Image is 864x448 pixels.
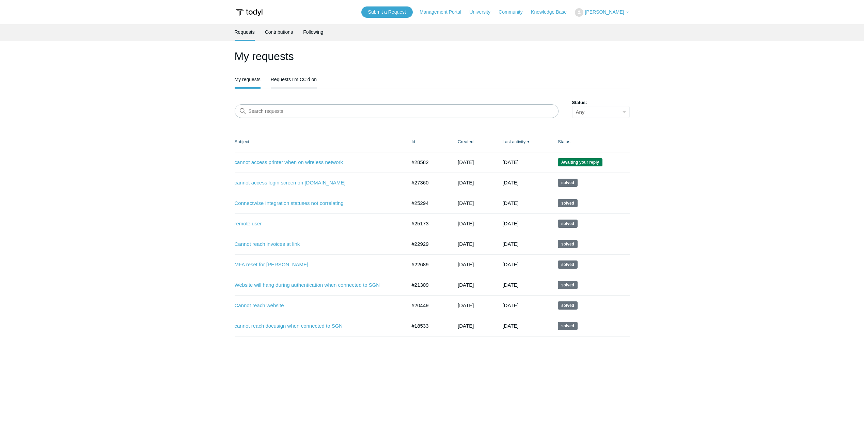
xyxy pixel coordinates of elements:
[531,9,574,16] a: Knowledge Base
[458,262,474,267] time: 01/30/2025, 10:45
[575,8,629,17] button: [PERSON_NAME]
[405,295,451,316] td: #20449
[405,316,451,336] td: #18533
[235,302,396,310] a: Cannot reach website
[502,180,518,185] time: 09/09/2025, 17:02
[551,132,630,152] th: Status
[235,24,255,40] a: Requests
[405,173,451,193] td: #27360
[405,213,451,234] td: #25173
[458,282,474,288] time: 11/11/2024, 13:36
[405,275,451,295] td: #21309
[458,159,474,165] time: 10/01/2025, 15:17
[265,24,293,40] a: Contributions
[458,241,474,247] time: 02/12/2025, 10:20
[405,152,451,173] td: #28582
[458,323,474,329] time: 06/25/2024, 08:38
[458,139,473,144] a: Created
[405,193,451,213] td: #25294
[420,9,468,16] a: Management Portal
[558,322,578,330] span: This request has been solved
[558,301,578,310] span: This request has been solved
[458,200,474,206] time: 06/04/2025, 12:21
[458,180,474,185] time: 08/12/2025, 16:39
[235,199,396,207] a: Connectwise Integration statuses not correlating
[235,281,396,289] a: Website will hang during authentication when connected to SGN
[235,104,559,118] input: Search requests
[527,139,530,144] span: ▼
[469,9,497,16] a: University
[405,254,451,275] td: #22689
[558,240,578,248] span: This request has been solved
[235,6,264,19] img: Todyl Support Center Help Center home page
[502,139,525,144] a: Last activity▼
[458,302,474,308] time: 10/01/2024, 10:37
[572,99,630,106] label: Status:
[235,240,396,248] a: Cannot reach invoices at link
[558,158,602,166] span: We are waiting for you to respond
[502,302,518,308] time: 10/28/2024, 17:03
[502,282,518,288] time: 12/09/2024, 15:03
[361,6,413,18] a: Submit a Request
[558,199,578,207] span: This request has been solved
[235,220,396,228] a: remote user
[502,323,518,329] time: 07/22/2024, 12:02
[502,159,518,165] time: 10/05/2025, 16:01
[502,200,518,206] time: 07/07/2025, 15:02
[235,179,396,187] a: cannot access login screen on [DOMAIN_NAME]
[502,262,518,267] time: 02/19/2025, 12:03
[502,221,518,226] time: 06/29/2025, 16:02
[235,322,396,330] a: cannot reach docusign when connected to SGN
[502,241,518,247] time: 03/04/2025, 12:02
[558,179,578,187] span: This request has been solved
[499,9,530,16] a: Community
[558,220,578,228] span: This request has been solved
[405,132,451,152] th: Id
[303,24,323,40] a: Following
[585,9,624,15] span: [PERSON_NAME]
[235,48,630,64] h1: My requests
[235,132,405,152] th: Subject
[558,260,578,269] span: This request has been solved
[558,281,578,289] span: This request has been solved
[235,261,396,269] a: MFA reset for [PERSON_NAME]
[235,72,261,87] a: My requests
[271,72,317,86] a: Requests I'm CC'd on
[235,159,396,166] a: cannot access printer when on wireless network
[458,221,474,226] time: 05/29/2025, 10:01
[405,234,451,254] td: #22929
